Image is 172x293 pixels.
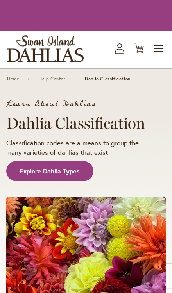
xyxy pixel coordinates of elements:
[20,167,80,176] span: Explore Dahlia Types
[6,161,93,181] a: Explore Dahlia Types
[85,76,131,82] span: Dahlia Classification
[7,76,19,82] a: Home
[6,138,150,157] p: Classification codes are a means to group the many varieties of dahlias that exist
[6,100,150,108] p: Learn About Dahlias
[6,114,150,132] h1: Dahlia Classification
[39,76,66,82] a: Help Center
[7,35,84,62] a: store logo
